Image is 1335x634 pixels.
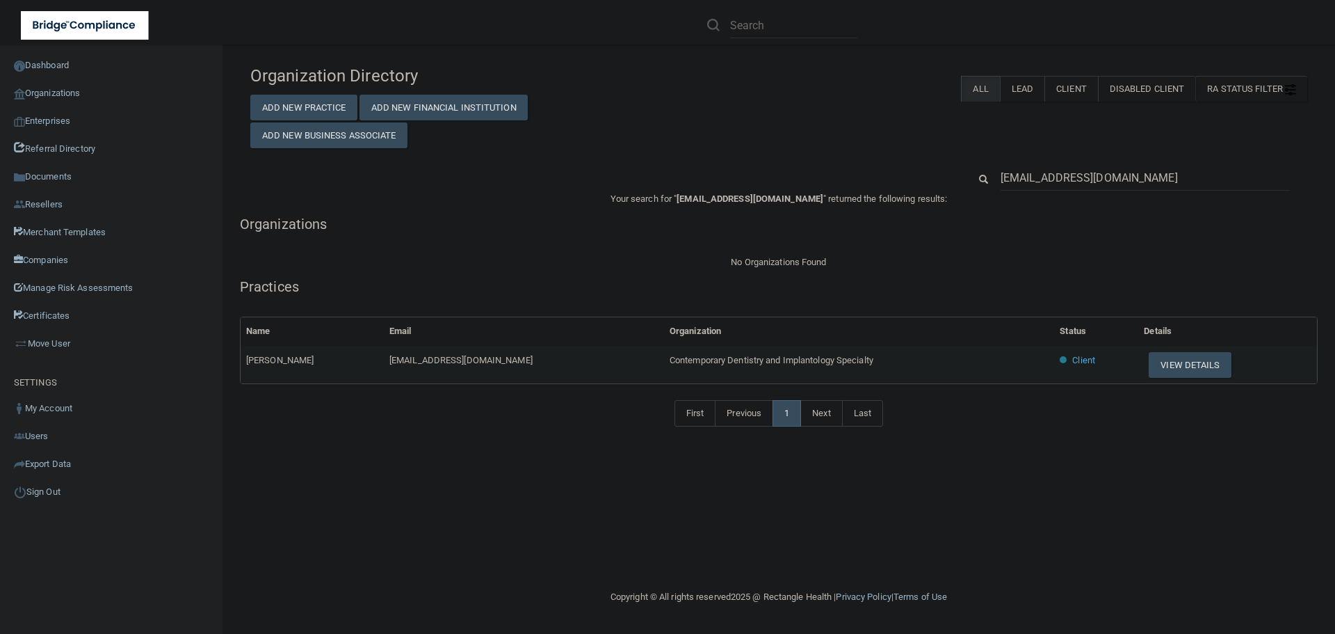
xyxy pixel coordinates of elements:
th: Organization [664,317,1054,346]
img: bridge_compliance_login_screen.278c3ca4.svg [21,11,149,40]
h5: Organizations [240,216,1318,232]
p: Your search for " " returned the following results: [240,191,1318,207]
a: Next [800,400,842,427]
span: [PERSON_NAME] [246,355,314,365]
label: SETTINGS [14,374,57,391]
img: ic_dashboard_dark.d01f4a41.png [14,61,25,72]
label: Client [1044,76,1098,102]
p: Client [1072,352,1095,369]
button: Add New Practice [250,95,357,120]
img: icon-users.e205127d.png [14,431,25,442]
a: Previous [715,400,773,427]
th: Details [1138,317,1317,346]
img: icon-documents.8dae5593.png [14,172,25,183]
img: enterprise.0d942306.png [14,117,25,127]
span: [EMAIL_ADDRESS][DOMAIN_NAME] [389,355,533,365]
img: organization-icon.f8decf85.png [14,88,25,100]
button: View Details [1149,352,1231,378]
span: Contemporary Dentistry and Implantology Specialty [670,355,873,365]
span: RA Status Filter [1207,84,1296,94]
button: Add New Financial Institution [359,95,528,120]
label: Lead [1000,76,1044,102]
label: All [961,76,999,102]
img: icon-export.b9366987.png [14,459,25,470]
th: Email [384,317,664,346]
div: Copyright © All rights reserved 2025 @ Rectangle Health | | [525,575,1033,619]
img: ic_user_dark.df1a06c3.png [14,403,25,414]
a: Terms of Use [893,592,947,602]
img: ic_reseller.de258add.png [14,199,25,210]
div: No Organizations Found [240,254,1318,271]
th: Status [1054,317,1138,346]
input: Search [1001,165,1290,191]
a: Privacy Policy [836,592,891,602]
label: Disabled Client [1098,76,1196,102]
a: 1 [772,400,801,427]
input: Search [730,13,857,38]
button: Add New Business Associate [250,122,407,148]
span: [EMAIL_ADDRESS][DOMAIN_NAME] [677,193,823,204]
img: briefcase.64adab9b.png [14,337,28,351]
img: ic_power_dark.7ecde6b1.png [14,486,26,498]
img: icon-filter@2x.21656d0b.png [1285,84,1296,95]
th: Name [241,317,384,346]
h4: Organization Directory [250,67,589,85]
a: Last [842,400,883,427]
img: ic-search.3b580494.png [707,19,720,31]
a: First [674,400,716,427]
h5: Practices [240,279,1318,294]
